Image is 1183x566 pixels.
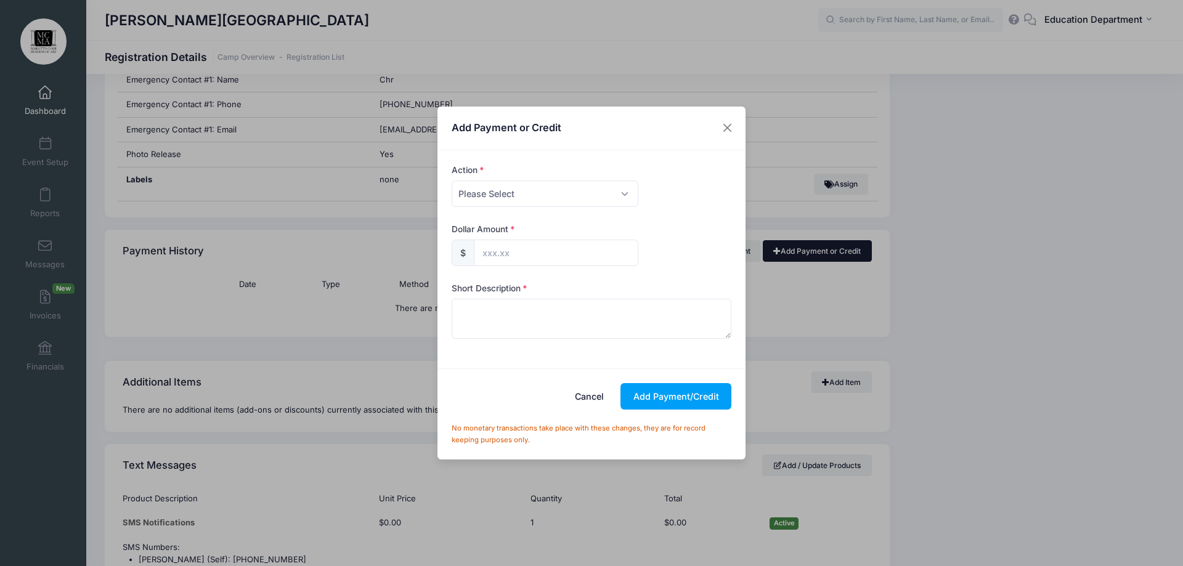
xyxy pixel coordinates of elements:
button: Close [717,117,739,139]
label: Dollar Amount [452,223,515,235]
button: Cancel [563,383,617,410]
label: Action [452,164,484,176]
small: No monetary transactions take place with these changes, they are for record keeping purposes only. [452,424,705,445]
div: $ [452,240,474,266]
input: xxx.xx [474,240,638,266]
h4: Add Payment or Credit [452,120,561,135]
button: Add Payment/Credit [620,383,731,410]
label: Short Description [452,282,527,294]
